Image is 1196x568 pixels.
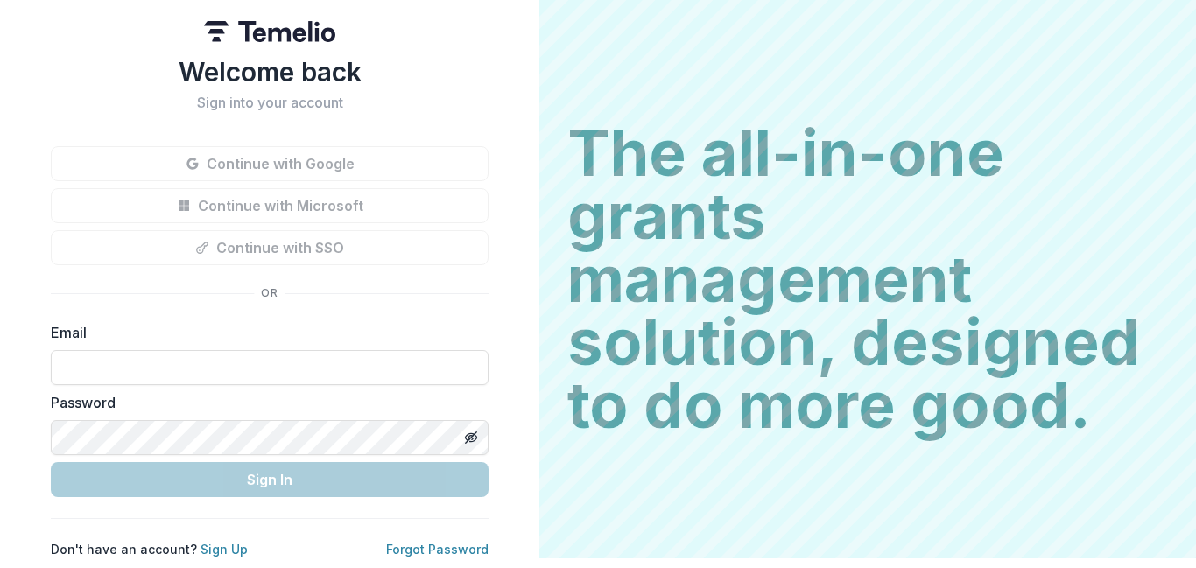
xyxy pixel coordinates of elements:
p: Don't have an account? [51,540,248,558]
label: Password [51,392,478,413]
button: Continue with SSO [51,230,489,265]
a: Sign Up [201,542,248,557]
a: Forgot Password [386,542,489,557]
h1: Welcome back [51,56,489,88]
img: Temelio [204,21,335,42]
button: Toggle password visibility [457,424,485,452]
button: Continue with Microsoft [51,188,489,223]
label: Email [51,322,478,343]
h2: Sign into your account [51,95,489,111]
button: Sign In [51,462,489,497]
button: Continue with Google [51,146,489,181]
